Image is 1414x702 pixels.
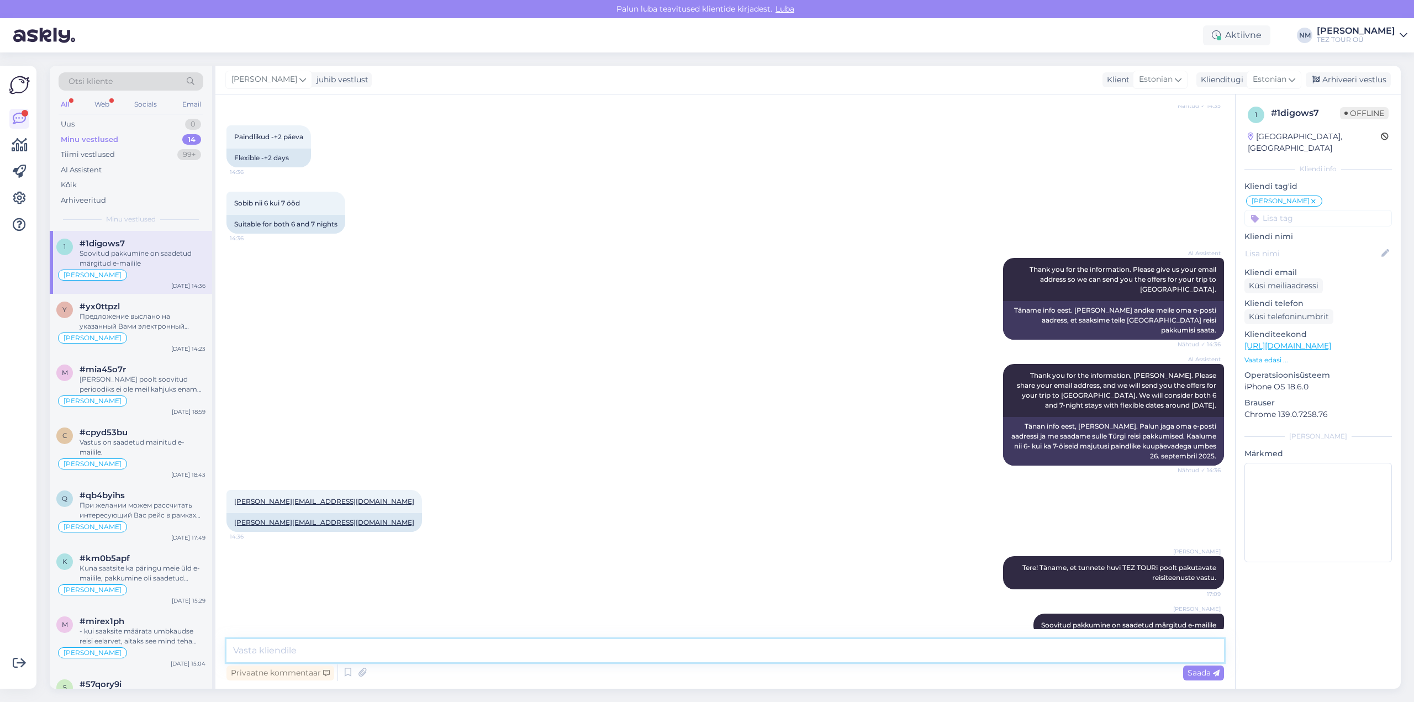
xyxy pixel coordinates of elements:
[64,461,122,467] span: [PERSON_NAME]
[1244,409,1392,420] p: Chrome 139.0.7258.76
[1017,371,1218,409] span: Thank you for the information, [PERSON_NAME]. Please share your email address, and we will send y...
[172,597,205,605] div: [DATE] 15:29
[180,97,203,112] div: Email
[63,683,67,692] span: 5
[1244,267,1392,278] p: Kliendi email
[62,368,68,377] span: m
[312,74,368,86] div: juhib vestlust
[172,408,205,416] div: [DATE] 18:59
[1139,73,1173,86] span: Estonian
[1244,431,1392,441] div: [PERSON_NAME]
[171,534,205,542] div: [DATE] 17:49
[1003,301,1224,340] div: Täname info eest. [PERSON_NAME] andke meile oma e-posti aadress, et saaksime teile [GEOGRAPHIC_DA...
[1245,247,1379,260] input: Lisa nimi
[80,427,128,437] span: #cpyd53bu
[1244,381,1392,393] p: iPhone OS 18.6.0
[64,524,122,530] span: [PERSON_NAME]
[64,398,122,404] span: [PERSON_NAME]
[80,500,205,520] div: При желании можем рассчитать интересующий Вас рейс в рамках индивидуального подбора рейса с перел...
[1179,249,1221,257] span: AI Assistent
[230,532,271,541] span: 14:36
[80,249,205,268] div: Soovitud pakkumine on saadetud märgitud e-mailile
[62,431,67,440] span: c
[1244,164,1392,174] div: Kliendi info
[1173,605,1221,613] span: [PERSON_NAME]
[61,149,115,160] div: Tiimi vestlused
[171,471,205,479] div: [DATE] 18:43
[80,490,125,500] span: #qb4byihs
[226,215,345,234] div: Suitable for both 6 and 7 nights
[234,518,414,526] a: [PERSON_NAME][EMAIL_ADDRESS][DOMAIN_NAME]
[1178,466,1221,474] span: Nähtud ✓ 14:36
[62,557,67,566] span: k
[1244,448,1392,460] p: Märkmed
[1317,27,1407,44] a: [PERSON_NAME]TEZ TOUR OÜ
[1203,25,1270,45] div: Aktiivne
[92,97,112,112] div: Web
[61,119,75,130] div: Uus
[231,73,297,86] span: [PERSON_NAME]
[61,165,102,176] div: AI Assistent
[64,335,122,341] span: [PERSON_NAME]
[1255,110,1257,119] span: 1
[1178,340,1221,349] span: Nähtud ✓ 14:36
[80,437,205,457] div: Vastus on saadetud mainitud e-mailile.
[171,659,205,668] div: [DATE] 15:04
[1306,72,1391,87] div: Arhiveeri vestlus
[1030,265,1218,293] span: Thank you for the information. Please give us your email address so we can send you the offers fo...
[1022,563,1218,582] span: Tere! Täname, et tunnete huvi TEZ TOURi poolt pakutavate reisiteenuste vastu.
[1173,547,1221,556] span: [PERSON_NAME]
[1244,329,1392,340] p: Klienditeekond
[1179,355,1221,363] span: AI Assistent
[226,149,311,167] div: Flexible -+2 days
[64,242,66,251] span: 1
[61,134,118,145] div: Minu vestlused
[1248,131,1381,154] div: [GEOGRAPHIC_DATA], [GEOGRAPHIC_DATA]
[61,180,77,191] div: Kõik
[177,149,201,160] div: 99+
[62,494,67,503] span: q
[234,133,303,141] span: Paindlikud -+2 päeva
[1244,309,1333,324] div: Küsi telefoninumbrit
[1196,74,1243,86] div: Klienditugi
[1188,668,1220,678] span: Saada
[1340,107,1389,119] span: Offline
[64,650,122,656] span: [PERSON_NAME]
[80,365,126,374] span: #mia45o7r
[1102,74,1130,86] div: Klient
[1297,28,1312,43] div: NM
[80,616,124,626] span: #mirex1ph
[1244,397,1392,409] p: Brauser
[1252,198,1310,204] span: [PERSON_NAME]
[772,4,798,14] span: Luba
[1271,107,1340,120] div: # 1digows7
[1244,370,1392,381] p: Operatsioonisüsteem
[61,195,106,206] div: Arhiveeritud
[80,374,205,394] div: [PERSON_NAME] poolt soovitud perioodiks ei ole meil kahjuks enam edasi-tagasi lende pakkuda. Alle...
[1317,27,1395,35] div: [PERSON_NAME]
[80,626,205,646] div: - kui saaksite määrata umbkaudse reisi eelarvet, aitaks see mind teha pakkumise mis sobiks just T...
[9,75,30,96] img: Askly Logo
[185,119,201,130] div: 0
[62,620,68,629] span: m
[106,214,156,224] span: Minu vestlused
[80,302,120,312] span: #yx0ttpzl
[230,234,271,242] span: 14:36
[80,239,125,249] span: #1digows7
[80,679,122,689] span: #57qory9i
[1244,298,1392,309] p: Kliendi telefon
[1244,355,1392,365] p: Vaata edasi ...
[226,666,334,680] div: Privaatne kommentaar
[1317,35,1395,44] div: TEZ TOUR OÜ
[62,305,67,314] span: y
[1253,73,1286,86] span: Estonian
[1041,621,1216,629] span: Soovitud pakkumine on saadetud märgitud e-mailile
[1244,231,1392,242] p: Kliendi nimi
[68,76,113,87] span: Otsi kliente
[234,497,414,505] a: [PERSON_NAME][EMAIL_ADDRESS][DOMAIN_NAME]
[64,587,122,593] span: [PERSON_NAME]
[1244,278,1323,293] div: Küsi meiliaadressi
[132,97,159,112] div: Socials
[1244,181,1392,192] p: Kliendi tag'id
[171,345,205,353] div: [DATE] 14:23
